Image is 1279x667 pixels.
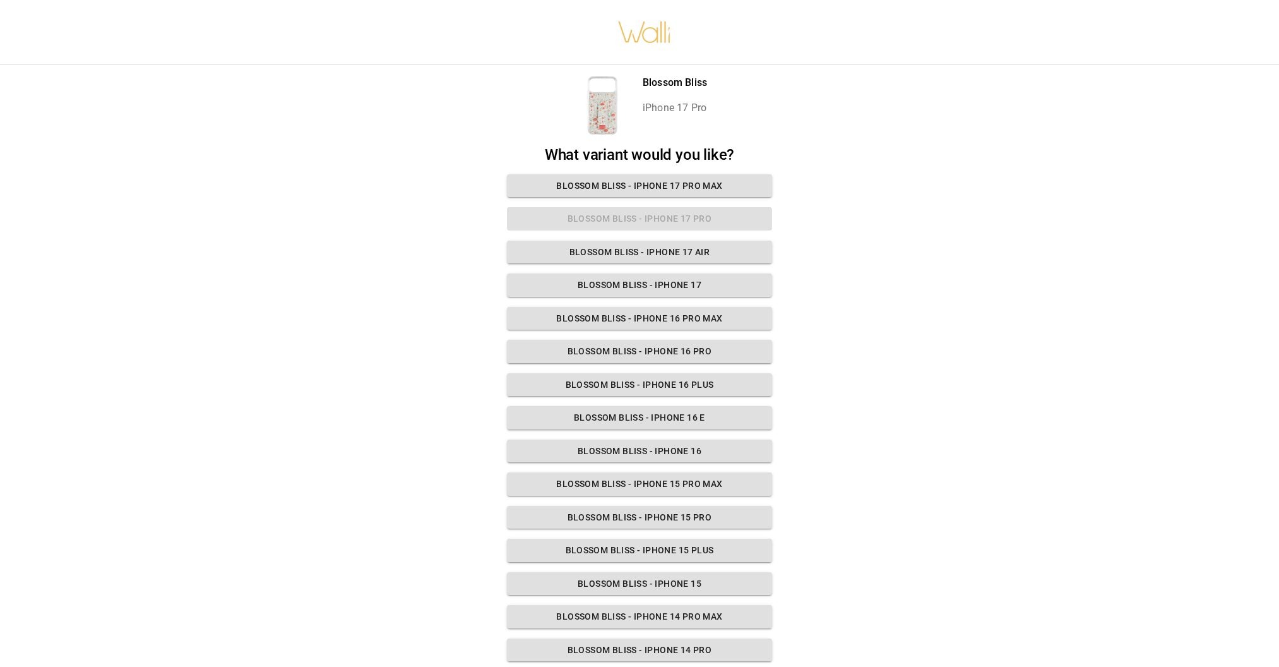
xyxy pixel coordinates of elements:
button: Blossom Bliss - iPhone 16 E [507,406,772,430]
button: Blossom Bliss - iPhone 16 [507,440,772,463]
button: Blossom Bliss - iPhone 14 Pro [507,639,772,662]
button: Blossom Bliss - iPhone 17 Pro Max [507,174,772,198]
button: Blossom Bliss - iPhone 17 Air [507,241,772,264]
p: iPhone 17 Pro [643,100,707,116]
button: Blossom Bliss - iPhone 16 Plus [507,373,772,397]
button: Blossom Bliss - iPhone 16 Pro [507,340,772,363]
button: Blossom Bliss - iPhone 14 Pro Max [507,605,772,628]
button: Blossom Bliss - iPhone 15 Plus [507,539,772,562]
button: Blossom Bliss - iPhone 15 [507,572,772,596]
button: Blossom Bliss - iPhone 15 Pro Max [507,472,772,496]
button: Blossom Bliss - iPhone 15 Pro [507,506,772,529]
button: Blossom Bliss - iPhone 17 [507,273,772,297]
img: walli-inc.myshopify.com [617,5,672,59]
p: Blossom Bliss [643,75,707,90]
button: Blossom Bliss - iPhone 16 Pro Max [507,307,772,330]
h2: What variant would you like? [507,146,772,164]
